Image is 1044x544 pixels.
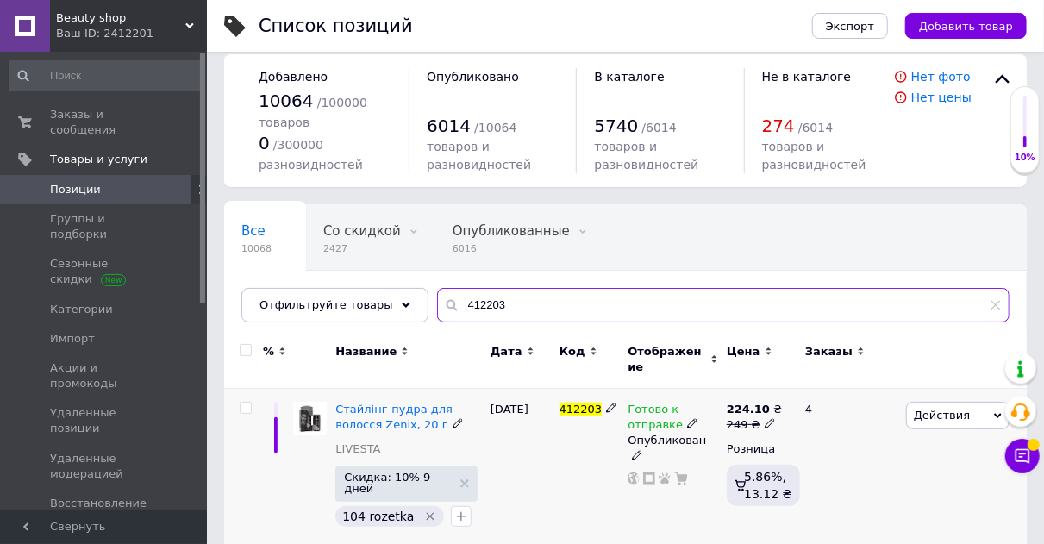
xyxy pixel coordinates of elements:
div: 249 ₴ [727,417,782,433]
span: Beauty shop [56,10,185,26]
span: Скидка: 10% 9 дней [344,472,452,494]
span: Отфильтруйте товары [259,298,393,311]
button: Экспорт [812,13,888,39]
span: Со скидкой [323,223,401,239]
div: ₴ [727,402,782,417]
span: Не в каталоге [762,70,852,84]
span: товаров и разновидностей [762,140,866,171]
span: Сезонные скидки [50,256,159,287]
span: В каталоге [594,70,664,84]
span: 5.86%, 13.12 ₴ [744,470,791,501]
span: / 100000 товаров [259,96,367,129]
span: / 300000 разновидностей [259,138,363,172]
a: Нет фото [911,70,971,84]
span: Заказы [805,344,853,360]
span: Все [241,223,266,239]
span: 6014 [427,116,471,136]
span: Удаленные позиции [50,405,159,436]
span: Дата [491,344,522,360]
span: товаров и разновидностей [594,140,698,171]
span: 5740 [594,116,638,136]
span: Действия [914,409,970,422]
button: Чат с покупателем [1005,439,1040,473]
span: товаров и разновидностей [427,140,531,171]
span: 104 rozetka [342,510,414,523]
span: Добавить товар [919,20,1013,33]
span: Восстановление позиций [50,496,159,527]
span: 274 [762,116,795,136]
svg: Удалить метку [423,510,437,523]
span: Позиции [50,182,101,197]
span: 0 [259,133,270,153]
span: 10068 [241,242,272,255]
b: 224.10 [727,403,770,416]
span: Цена [727,344,760,360]
div: Список позиций [259,17,413,35]
span: Название [335,344,397,360]
span: 412203 [560,403,603,416]
button: Добавить товар [905,13,1027,39]
div: 10% [1011,152,1039,164]
span: Удаленные модерацией [50,451,159,482]
span: Импорт [50,331,95,347]
span: / 6014 [798,121,833,134]
span: Опубликованные [453,223,570,239]
span: Скрытые [241,289,303,304]
span: Категории [50,302,113,317]
span: / 6014 [641,121,676,134]
span: 2427 [323,242,401,255]
span: Товары и услуги [50,152,147,167]
span: Заказы и сообщения [50,107,159,138]
div: Ваш ID: 2412201 [56,26,207,41]
span: Опубликовано [427,70,519,84]
span: Отображение [628,344,705,375]
a: Стайлінг-пудра для волосся Zenix, 20 г [335,403,453,431]
input: Поиск по названию позиции, артикулу и поисковым запросам [437,288,1010,322]
span: % [263,344,274,360]
div: Опубликован [628,433,717,464]
span: / 10064 [474,121,516,134]
span: Группы и подборки [50,211,159,242]
span: 10064 [259,91,314,111]
span: 6016 [453,242,570,255]
span: Код [560,344,585,360]
a: LIVESTA [335,441,380,457]
span: Добавлено [259,70,328,84]
img: Стайлінг-пудра для волосся Zenix, 20 г [293,402,327,435]
div: Розница [727,441,791,457]
span: Готово к отправке [628,403,683,436]
span: Экспорт [826,20,874,33]
input: Поиск [9,60,203,91]
span: Акции и промокоды [50,360,159,391]
a: Нет цены [911,91,972,104]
